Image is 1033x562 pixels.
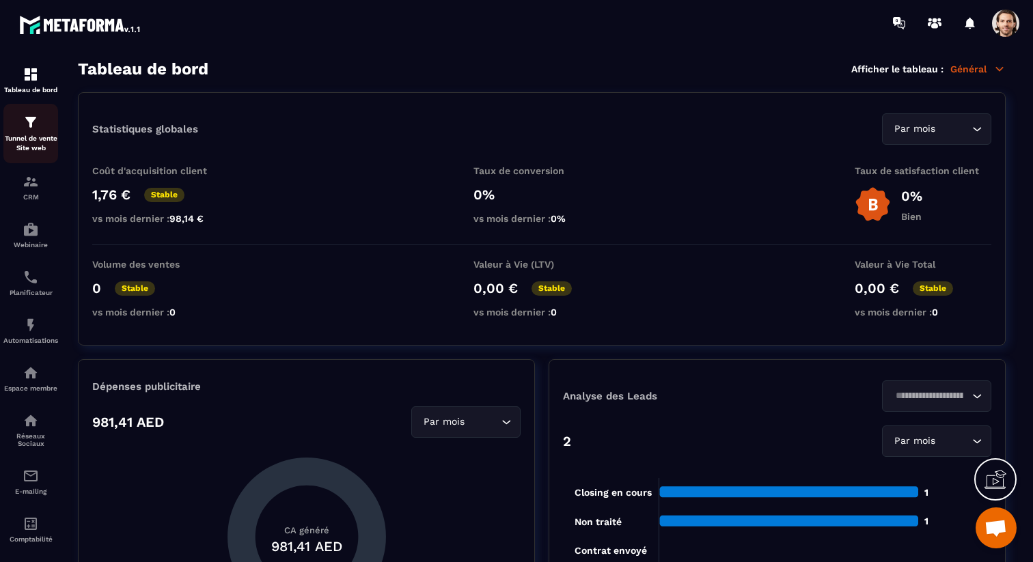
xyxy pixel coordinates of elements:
a: automationsautomationsEspace membre [3,354,58,402]
p: Taux de conversion [473,165,610,176]
span: 0 [169,307,176,318]
img: automations [23,317,39,333]
p: Valeur à Vie (LTV) [473,259,610,270]
p: Statistiques globales [92,123,198,135]
img: email [23,468,39,484]
p: Dépenses publicitaire [92,380,521,393]
a: accountantaccountantComptabilité [3,505,58,553]
div: Search for option [882,113,991,145]
p: Analyse des Leads [563,390,777,402]
span: 0 [551,307,557,318]
span: Par mois [891,434,938,449]
p: Webinaire [3,241,58,249]
p: Planificateur [3,289,58,296]
p: Volume des ventes [92,259,229,270]
p: E-mailing [3,488,58,495]
img: automations [23,365,39,381]
input: Search for option [938,122,969,137]
input: Search for option [891,389,969,404]
img: b-badge-o.b3b20ee6.svg [855,186,891,223]
tspan: Closing en cours [575,487,652,498]
p: Taux de satisfaction client [855,165,991,176]
p: Bien [901,211,922,222]
p: 1,76 € [92,186,130,203]
img: scheduler [23,269,39,285]
p: vs mois dernier : [473,213,610,224]
a: social-networksocial-networkRéseaux Sociaux [3,402,58,458]
img: logo [19,12,142,37]
p: Stable [913,281,953,296]
p: Tableau de bord [3,86,58,94]
a: formationformationTunnel de vente Site web [3,104,58,163]
div: Search for option [882,425,991,457]
tspan: Non traité [575,516,622,527]
a: formationformationCRM [3,163,58,211]
input: Search for option [467,415,498,430]
span: Par mois [420,415,467,430]
p: 2 [563,433,571,449]
tspan: Contrat envoyé [575,545,647,557]
span: 0% [551,213,566,224]
p: 0,00 € [855,280,899,296]
img: automations [23,221,39,238]
p: Espace membre [3,384,58,392]
p: 0% [901,188,922,204]
p: CRM [3,193,58,201]
a: schedulerschedulerPlanificateur [3,259,58,307]
p: Tunnel de vente Site web [3,134,58,153]
p: Comptabilité [3,535,58,543]
img: accountant [23,516,39,532]
div: Search for option [411,406,521,438]
p: 981,41 AED [92,414,164,430]
img: formation [23,66,39,83]
a: emailemailE-mailing [3,458,58,505]
input: Search for option [938,434,969,449]
img: formation [23,114,39,130]
p: 0% [473,186,610,203]
p: Valeur à Vie Total [855,259,991,270]
span: Par mois [891,122,938,137]
p: Stable [532,281,572,296]
a: automationsautomationsWebinaire [3,211,58,259]
p: vs mois dernier : [92,213,229,224]
img: formation [23,173,39,190]
span: 0 [932,307,938,318]
p: Général [950,63,1006,75]
p: 0 [92,280,101,296]
div: Search for option [882,380,991,412]
p: vs mois dernier : [473,307,610,318]
p: Réseaux Sociaux [3,432,58,447]
h3: Tableau de bord [78,59,208,79]
p: Afficher le tableau : [851,64,944,74]
p: 0,00 € [473,280,518,296]
p: Stable [115,281,155,296]
div: Ouvrir le chat [976,507,1017,548]
p: Coût d'acquisition client [92,165,229,176]
a: formationformationTableau de bord [3,56,58,104]
p: vs mois dernier : [92,307,229,318]
p: Stable [144,188,184,202]
span: 98,14 € [169,213,204,224]
a: automationsautomationsAutomatisations [3,307,58,354]
p: vs mois dernier : [855,307,991,318]
img: social-network [23,412,39,429]
p: Automatisations [3,337,58,344]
